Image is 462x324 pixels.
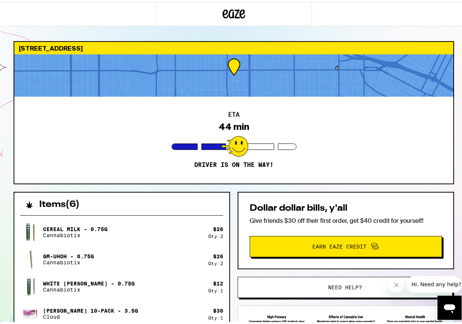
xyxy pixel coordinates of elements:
p: Cloud [43,312,138,318]
p: Gm-uhOh - 0.75g [43,251,94,258]
p: Cannabiotix [43,258,94,264]
p: [PERSON_NAME] 10-Pack - 3.5g [43,306,138,312]
img: White Walker OG - 0.75g [20,274,41,295]
div: Qty: 1 [208,286,223,291]
div: $ 30 [213,306,223,312]
div: Qty: 1 [208,313,223,318]
h2: ETA [228,110,239,116]
div: Qty: 2 [208,232,223,237]
p: White [PERSON_NAME] - 0.75g [43,279,135,285]
div: Qty: 2 [208,259,223,264]
button: Need help? [238,275,453,296]
iframe: Close message [389,276,404,291]
h2: Dollar dollar bills, y'all [250,202,442,211]
p: Cannabiotix [43,285,135,291]
div: $ 12 [213,279,223,285]
div: $ 26 [213,251,223,258]
img: Runtz 10-Pack - 3.5g [20,301,41,322]
span: Earn Eaze Credit [312,242,367,247]
button: Earn Eaze Credit [250,234,442,255]
div: 44 min [219,120,249,130]
iframe: Message from company [407,274,462,291]
iframe: Button to launch messaging window [437,294,462,318]
h2: Items ( 6 ) [39,198,80,207]
div: $ 26 [213,224,223,230]
img: Cereal Milk - 0.75g [20,220,41,241]
span: Need help? [328,283,362,288]
p: Driver is on the way! [194,159,273,167]
img: Gm-uhOh - 0.75g [20,247,41,268]
p: Cereal Milk - 0.75g [43,224,107,230]
p: Give friends $30 off their first order, get $40 credit for yourself! [250,215,442,223]
div: [STREET_ADDRESS] [14,40,453,52]
p: Cannabiotix [43,230,107,236]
